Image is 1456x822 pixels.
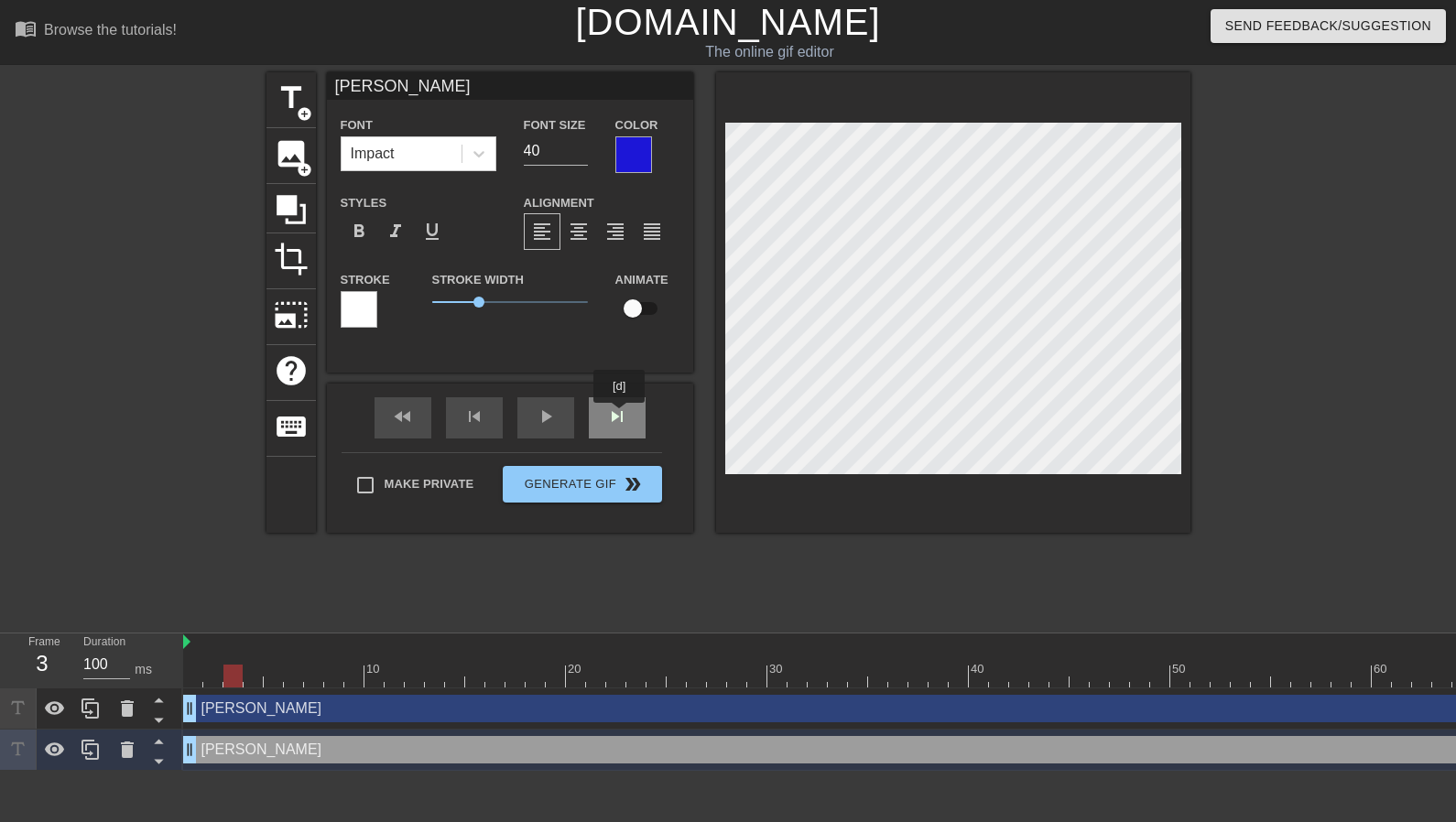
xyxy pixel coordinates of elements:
div: 40 [971,660,987,678]
label: Stroke Width [432,271,524,289]
span: menu_book [15,17,37,39]
span: drag_handle [180,699,199,718]
span: Make Private [385,475,474,493]
span: skip_previous [463,406,485,427]
span: title [274,81,309,115]
div: 50 [1172,660,1189,678]
label: Stroke [341,271,390,289]
span: Generate Gif [510,473,654,495]
div: Browse the tutorials! [44,22,177,38]
button: Generate Gif [503,466,661,503]
div: 30 [769,660,786,678]
span: fast_rewind [392,406,414,427]
span: format_align_center [568,221,590,243]
span: photo_size_select_large [274,297,309,332]
div: Frame [15,633,70,687]
label: Alignment [524,194,594,212]
span: add_circle [297,162,312,178]
span: format_underline [421,221,443,243]
label: Font [341,116,373,135]
span: play_arrow [535,406,557,427]
div: 20 [568,660,584,678]
label: Styles [341,194,387,212]
span: format_align_right [604,221,626,243]
div: 3 [28,647,56,680]
label: Color [615,116,658,135]
a: [DOMAIN_NAME] [575,2,880,42]
span: image [274,136,309,171]
span: double_arrow [622,473,644,495]
button: Send Feedback/Suggestion [1211,9,1446,43]
span: keyboard [274,409,309,444]
span: format_italic [385,221,407,243]
div: The online gif editor [494,41,1045,63]
div: ms [135,660,152,679]
span: help [274,353,309,388]
span: format_align_left [531,221,553,243]
span: crop [274,242,309,276]
div: 60 [1374,660,1390,678]
label: Duration [83,637,125,648]
span: format_bold [348,221,370,243]
span: skip_next [606,406,628,427]
span: format_align_justify [641,221,663,243]
span: add_circle [297,106,312,122]
label: Font Size [524,116,586,135]
span: Send Feedback/Suggestion [1225,15,1431,38]
div: Impact [351,143,395,165]
label: Animate [615,271,668,289]
div: 10 [366,660,383,678]
span: drag_handle [180,741,199,759]
a: Browse the tutorials! [15,17,177,46]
